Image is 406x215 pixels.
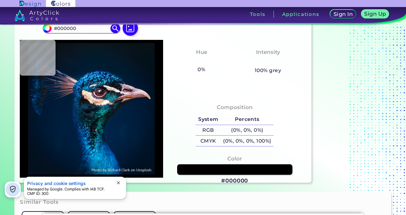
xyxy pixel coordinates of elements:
[363,10,388,18] a: Sign Up
[314,2,394,185] iframe: Advertisement
[196,114,221,125] h5: System
[331,10,355,18] a: Sign In
[196,125,221,136] h5: RGB
[195,65,207,74] h5: 0%
[227,154,242,163] h4: Color
[221,136,274,146] h5: (0%, 0%, 0%, 100%)
[123,20,138,36] img: icon picture
[52,24,111,33] input: type color..
[221,125,274,136] h5: (0%, 0%, 0%)
[282,12,320,17] h3: Applications
[221,114,274,125] h5: Percents
[19,1,41,7] img: ArtyClick Design logo
[256,48,280,57] h4: Intensity
[365,11,385,16] h5: Sign Up
[250,12,266,17] h3: Tools
[20,198,59,206] h3: Similar Tools
[110,24,120,33] img: icon search
[23,43,160,174] img: img_pavlin.jpg
[257,58,279,65] h3: None
[196,136,221,146] h5: CMYK
[14,10,59,21] img: logo_artyclick_colors_white.svg
[221,177,248,185] h3: #000000
[335,12,352,17] h5: Sign In
[255,66,281,75] h5: 100% grey
[196,48,207,57] h4: Hue
[217,103,253,112] h4: Composition
[191,58,212,65] h3: None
